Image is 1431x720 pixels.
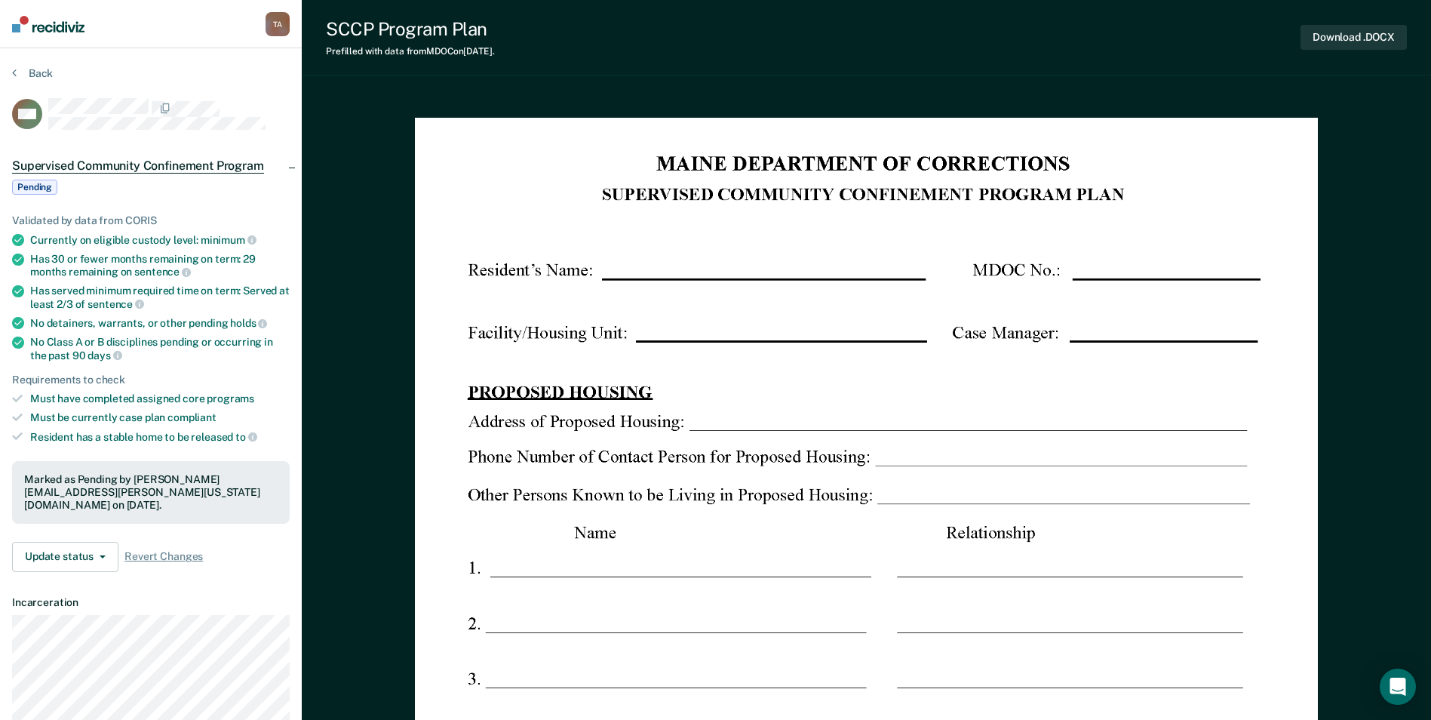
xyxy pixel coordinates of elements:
dt: Incarceration [12,596,290,609]
span: sentence [134,266,191,278]
img: Recidiviz [12,16,84,32]
div: Validated by data from CORIS [12,214,290,227]
div: Has served minimum required time on term: Served at least 2/3 of [30,285,290,310]
span: compliant [167,411,216,423]
div: SCCP Program Plan [326,18,495,40]
span: Supervised Community Confinement Program [12,158,264,174]
div: Must be currently case plan [30,411,290,424]
span: holds [230,317,267,329]
button: Back [12,66,53,80]
div: Marked as Pending by [PERSON_NAME][EMAIL_ADDRESS][PERSON_NAME][US_STATE][DOMAIN_NAME] on [DATE]. [24,473,278,511]
span: programs [207,392,254,405]
div: Resident has a stable home to be released [30,430,290,444]
span: days [88,349,121,362]
div: No Class A or B disciplines pending or occurring in the past 90 [30,336,290,362]
button: Download .DOCX [1300,25,1407,50]
span: Pending [12,180,57,195]
div: Requirements to check [12,374,290,386]
div: T A [266,12,290,36]
div: Currently on eligible custody level: [30,233,290,247]
span: sentence [88,298,144,310]
div: No detainers, warrants, or other pending [30,316,290,330]
span: to [235,431,257,443]
button: TA [266,12,290,36]
button: Update status [12,542,118,572]
span: minimum [201,234,256,246]
div: Prefilled with data from MDOC on [DATE] . [326,46,495,57]
div: Has 30 or fewer months remaining on term: 29 months remaining on [30,253,290,278]
div: Must have completed assigned core [30,392,290,405]
div: Open Intercom Messenger [1380,669,1416,705]
span: Revert Changes [124,550,203,563]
